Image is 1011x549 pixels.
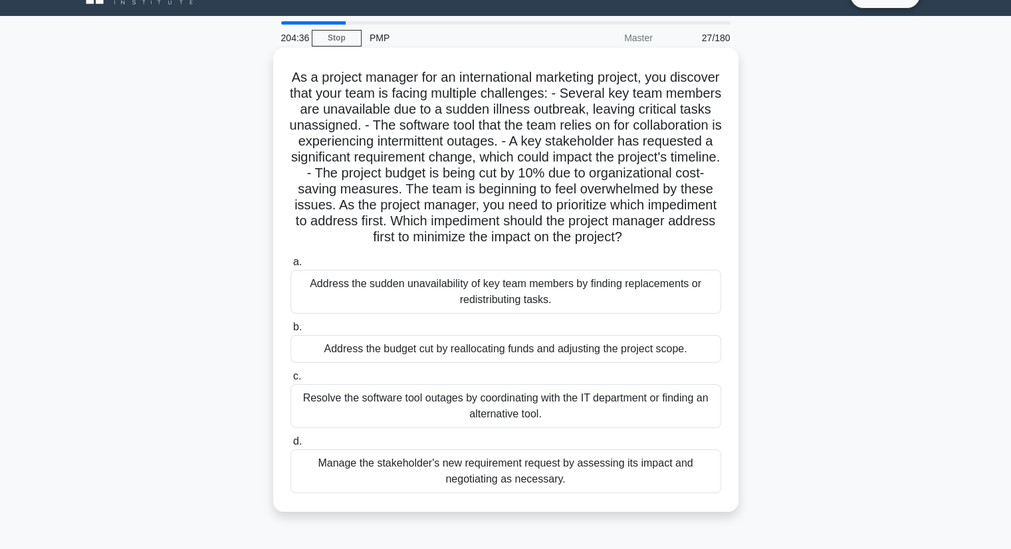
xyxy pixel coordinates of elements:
h5: As a project manager for an international marketing project, you discover that your team is facin... [289,69,723,246]
span: a. [293,256,302,267]
a: Stop [312,30,362,47]
div: 27/180 [661,25,738,51]
span: b. [293,321,302,332]
div: PMP [362,25,544,51]
div: Address the sudden unavailability of key team members by finding replacements or redistributing t... [290,270,721,314]
div: 204:36 [273,25,312,51]
div: Resolve the software tool outages by coordinating with the IT department or finding an alternativ... [290,384,721,428]
span: c. [293,370,301,382]
span: d. [293,435,302,447]
div: Master [544,25,661,51]
div: Manage the stakeholder's new requirement request by assessing its impact and negotiating as neces... [290,449,721,493]
div: Address the budget cut by reallocating funds and adjusting the project scope. [290,335,721,363]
